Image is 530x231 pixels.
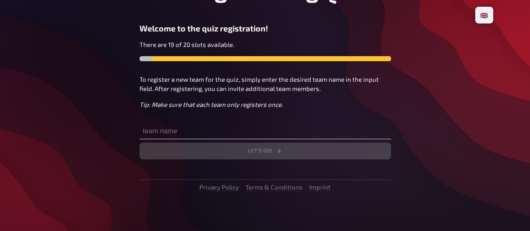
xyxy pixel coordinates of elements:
p: There are 19 of 20 slots available. [140,40,391,49]
button: Let's go! [140,143,391,159]
p: To register a new team for the quiz, simply enter the desired team name in the input field. After... [140,75,391,93]
a: Privacy Policy [199,183,239,191]
li: 🇬🇧 [477,8,491,22]
i: Tip: Make sure that each team only registers once. [140,101,283,108]
a: Terms & Conditions [246,183,302,191]
input: team name [140,122,391,139]
a: Imprint [309,183,331,191]
h3: Welcome to the quiz registration! [140,23,391,33]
